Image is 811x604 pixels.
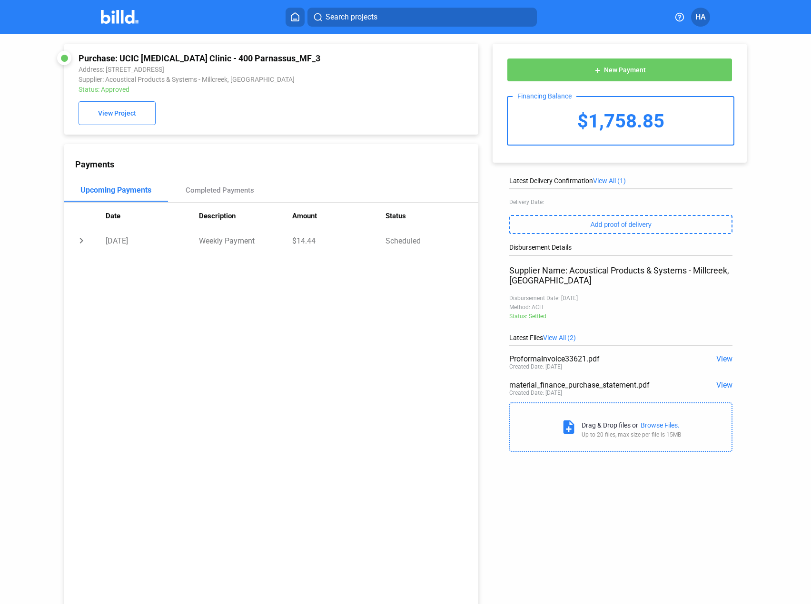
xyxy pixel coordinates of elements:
span: New Payment [604,67,646,74]
span: Search projects [326,11,377,23]
button: Search projects [307,8,537,27]
th: Date [106,203,199,229]
th: Amount [292,203,386,229]
td: Weekly Payment [199,229,292,252]
div: Financing Balance [513,92,576,100]
mat-icon: note_add [561,419,577,435]
div: material_finance_purchase_statement.pdf [509,380,688,390]
div: Status: Approved [79,86,387,93]
th: Description [199,203,292,229]
span: View [716,354,732,363]
div: Latest Files [509,334,732,341]
div: Disbursement Date: [DATE] [509,295,732,302]
div: Purchase: UCIC [MEDICAL_DATA] Clinic - 400 Parnassus_MF_3 [79,53,387,63]
div: Method: ACH [509,304,732,311]
div: Status: Settled [509,313,732,320]
div: Completed Payments [186,186,254,195]
mat-icon: add [594,67,602,74]
span: View Project [98,110,136,117]
div: Disbursement Details [509,244,732,251]
span: HA [695,11,706,23]
div: Payments [75,159,478,169]
div: Browse Files. [641,421,680,429]
div: Upcoming Payments [80,185,151,195]
button: HA [691,8,710,27]
button: Add proof of delivery [509,215,732,234]
div: $1,758.85 [508,97,733,145]
span: View All (2) [543,334,576,341]
td: $14.44 [292,229,386,252]
span: View [716,380,732,390]
div: Address: [STREET_ADDRESS] [79,66,387,73]
div: Supplier Name: Acoustical Products & Systems - Millcreek, [GEOGRAPHIC_DATA] [509,265,732,285]
div: Created Date: [DATE] [509,363,562,370]
div: Latest Delivery Confirmation [509,177,732,185]
td: [DATE] [106,229,199,252]
button: New Payment [507,58,732,82]
div: Delivery Date: [509,199,732,205]
button: View Project [79,101,156,125]
span: Add proof of delivery [590,221,651,228]
div: Drag & Drop files or [582,421,638,429]
div: Supplier: Acoustical Products & Systems - Millcreek, [GEOGRAPHIC_DATA] [79,76,387,83]
div: Up to 20 files, max size per file is 15MB [582,431,681,438]
div: Created Date: [DATE] [509,390,562,396]
th: Status [386,203,479,229]
img: Billd Company Logo [101,10,138,24]
span: View All (1) [593,177,626,185]
td: Scheduled [386,229,479,252]
div: ProformaInvoice33621.pdf [509,354,688,363]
